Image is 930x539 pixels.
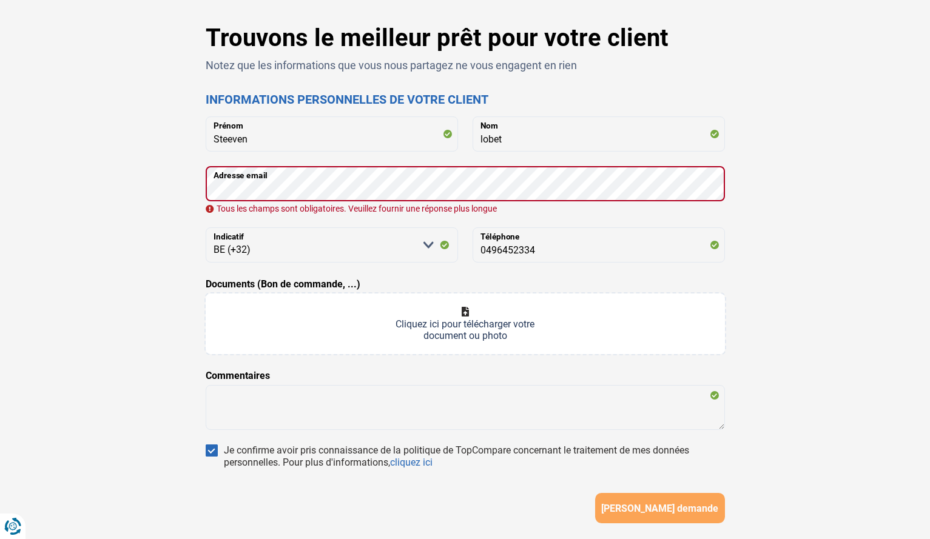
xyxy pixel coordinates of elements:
a: cliquez ici [390,457,433,468]
label: Commentaires [206,369,270,383]
h1: Trouvons le meilleur prêt pour votre client [206,24,725,53]
label: Documents (Bon de commande, ...) [206,277,360,292]
input: 401020304 [473,227,725,263]
button: [PERSON_NAME] demande [595,493,725,523]
div: Je confirme avoir pris connaissance de la politique de TopCompare concernant le traitement de mes... [224,444,725,469]
p: Notez que les informations que vous nous partagez ne vous engagent en rien [206,58,725,73]
select: Indicatif [206,227,458,263]
h2: Informations personnelles de votre client [206,92,725,107]
div: Tous les champs sont obligatoires. Veuillez fournir une réponse plus longue [206,204,725,213]
span: [PERSON_NAME] demande [601,503,718,514]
